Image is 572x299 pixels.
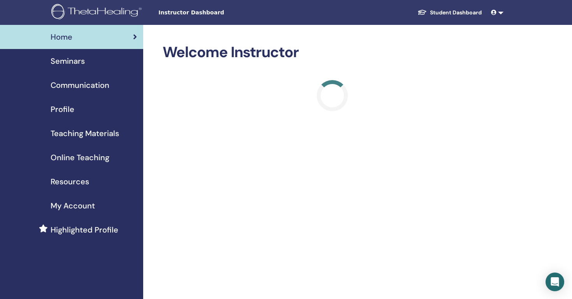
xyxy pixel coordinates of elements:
img: graduation-cap-white.svg [418,9,427,16]
div: Open Intercom Messenger [546,273,564,291]
span: Online Teaching [51,152,109,163]
span: Instructor Dashboard [158,9,275,17]
span: Seminars [51,55,85,67]
img: logo.png [51,4,144,21]
span: Home [51,31,72,43]
span: Highlighted Profile [51,224,118,236]
h2: Welcome Instructor [163,44,502,61]
a: Student Dashboard [411,5,488,20]
span: Resources [51,176,89,187]
span: Communication [51,79,109,91]
span: My Account [51,200,95,212]
span: Teaching Materials [51,128,119,139]
span: Profile [51,103,74,115]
